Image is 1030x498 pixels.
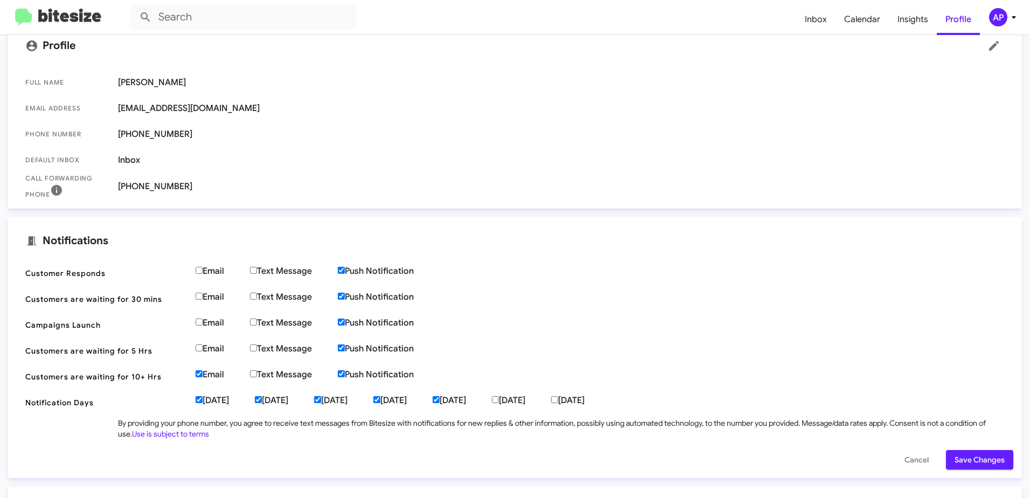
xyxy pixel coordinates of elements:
[338,266,440,276] label: Push Notification
[25,371,187,382] span: Customers are waiting for 10+ Hrs
[196,369,250,380] label: Email
[25,173,109,200] span: Call Forwarding Phone
[373,395,433,406] label: [DATE]
[25,35,1005,57] mat-card-title: Profile
[896,450,937,469] button: Cancel
[196,317,250,328] label: Email
[889,4,937,35] a: Insights
[196,396,203,403] input: [DATE]
[250,343,338,354] label: Text Message
[946,450,1013,469] button: Save Changes
[989,8,1007,26] div: AP
[118,77,1005,88] span: [PERSON_NAME]
[118,181,1005,192] span: [PHONE_NUMBER]
[314,395,373,406] label: [DATE]
[250,267,257,274] input: Text Message
[25,103,109,114] span: Email Address
[196,344,203,351] input: Email
[551,396,558,403] input: [DATE]
[551,395,610,406] label: [DATE]
[255,396,262,403] input: [DATE]
[373,396,380,403] input: [DATE]
[314,396,321,403] input: [DATE]
[25,155,109,165] span: Default Inbox
[130,4,357,30] input: Search
[196,319,203,326] input: Email
[433,395,492,406] label: [DATE]
[492,396,499,403] input: [DATE]
[250,266,338,276] label: Text Message
[118,418,1005,439] div: By providing your phone number, you agree to receive text messages from Bitesize with notificatio...
[338,369,440,380] label: Push Notification
[118,155,1005,165] span: Inbox
[904,450,929,469] span: Cancel
[250,344,257,351] input: Text Message
[433,396,440,403] input: [DATE]
[118,129,1005,140] span: [PHONE_NUMBER]
[196,370,203,377] input: Email
[25,268,187,279] span: Customer Responds
[25,77,109,88] span: Full Name
[196,343,250,354] label: Email
[25,397,187,408] span: Notification Days
[250,319,257,326] input: Text Message
[25,345,187,356] span: Customers are waiting for 5 Hrs
[250,369,338,380] label: Text Message
[250,317,338,328] label: Text Message
[255,395,314,406] label: [DATE]
[25,129,109,140] span: Phone number
[338,267,345,274] input: Push Notification
[250,370,257,377] input: Text Message
[250,293,257,300] input: Text Message
[25,294,187,305] span: Customers are waiting for 30 mins
[338,292,440,302] label: Push Notification
[118,103,1005,114] span: [EMAIL_ADDRESS][DOMAIN_NAME]
[338,370,345,377] input: Push Notification
[338,343,440,354] label: Push Notification
[196,266,250,276] label: Email
[338,293,345,300] input: Push Notification
[338,317,440,328] label: Push Notification
[836,4,889,35] a: Calendar
[25,234,1005,247] mat-card-title: Notifications
[937,4,980,35] a: Profile
[25,320,187,330] span: Campaigns Launch
[980,8,1018,26] button: AP
[196,292,250,302] label: Email
[196,293,203,300] input: Email
[338,319,345,326] input: Push Notification
[196,395,255,406] label: [DATE]
[492,395,551,406] label: [DATE]
[196,267,203,274] input: Email
[955,450,1005,469] span: Save Changes
[132,429,209,439] a: Use is subject to terms
[250,292,338,302] label: Text Message
[338,344,345,351] input: Push Notification
[796,4,836,35] a: Inbox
